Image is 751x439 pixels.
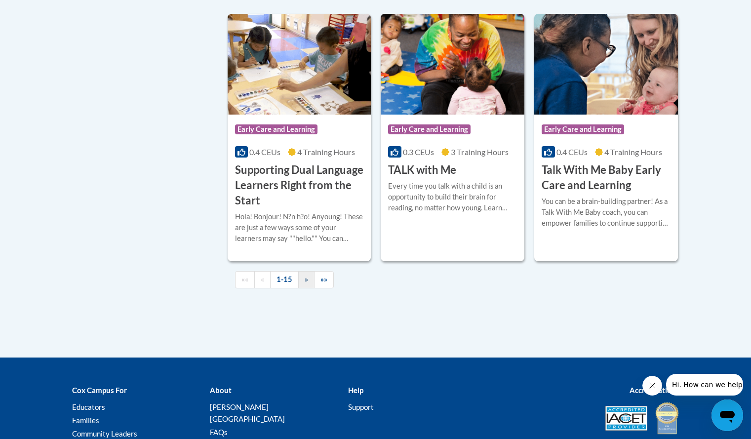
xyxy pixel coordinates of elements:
span: 0.3 CEUs [403,147,434,157]
div: Hola! Bonjour! N?n h?o! Anyoung! These are just a few ways some of your learners may say ""hello.... [235,211,364,244]
h3: Supporting Dual Language Learners Right from the Start [235,162,364,208]
a: Course LogoEarly Care and Learning0.4 CEUs4 Training Hours Talk With Me Baby Early Care and Learn... [534,14,678,261]
div: You can be a brain-building partner! As a Talk With Me Baby coach, you can empower families to co... [542,196,671,229]
span: Early Care and Learning [235,124,317,134]
a: [PERSON_NAME][GEOGRAPHIC_DATA] [210,402,285,423]
b: About [210,386,232,395]
span: Early Care and Learning [542,124,624,134]
iframe: Message from company [666,374,743,396]
span: 3 Training Hours [451,147,509,157]
span: »» [320,275,327,283]
a: Community Leaders [72,429,137,438]
iframe: Button to launch messaging window [711,399,743,431]
a: End [314,271,334,288]
img: IDA® Accredited [655,401,679,436]
img: Course Logo [534,14,678,115]
a: Educators [72,402,105,411]
a: Support [348,402,374,411]
iframe: Close message [642,376,662,396]
a: Previous [254,271,271,288]
h3: Talk With Me Baby Early Care and Learning [542,162,671,193]
a: Next [298,271,315,288]
a: Begining [235,271,255,288]
span: Early Care and Learning [388,124,471,134]
a: Course LogoEarly Care and Learning0.4 CEUs4 Training Hours Supporting Dual Language Learners Righ... [228,14,371,261]
span: 4 Training Hours [604,147,662,157]
b: Help [348,386,363,395]
b: Cox Campus For [72,386,127,395]
a: 1-15 [270,271,299,288]
span: 0.4 CEUs [249,147,280,157]
span: » [305,275,308,283]
span: «« [241,275,248,283]
img: Accredited IACET® Provider [605,406,647,431]
span: 0.4 CEUs [556,147,588,157]
a: FAQs [210,428,228,437]
div: Every time you talk with a child is an opportunity to build their brain for reading, no matter ho... [388,181,517,213]
a: Families [72,416,99,425]
h3: TALK with Me [388,162,456,178]
a: Course LogoEarly Care and Learning0.3 CEUs3 Training Hours TALK with MeEvery time you talk with a... [381,14,524,261]
span: « [261,275,264,283]
img: Course Logo [228,14,371,115]
span: 4 Training Hours [297,147,355,157]
img: Course Logo [381,14,524,115]
b: Accreditations [630,386,679,395]
span: Hi. How can we help? [6,7,80,15]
